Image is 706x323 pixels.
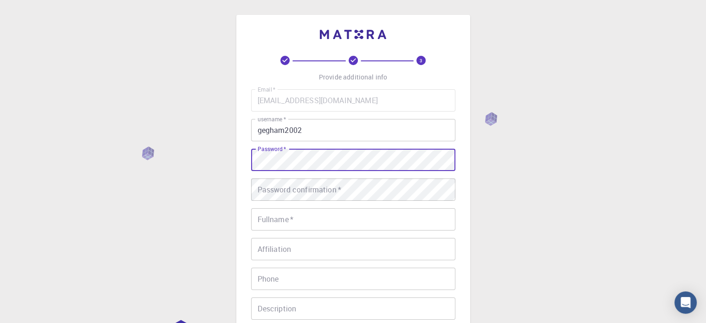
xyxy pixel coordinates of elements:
[258,115,286,123] label: username
[319,73,387,82] p: Provide additional info
[420,57,422,64] text: 3
[674,291,697,314] div: Open Intercom Messenger
[258,145,286,153] label: Password
[258,86,275,93] label: Email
